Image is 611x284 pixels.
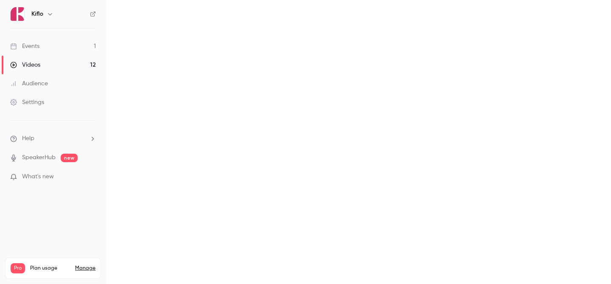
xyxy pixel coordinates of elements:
span: Pro [11,263,25,273]
span: new [61,154,78,162]
div: Settings [10,98,44,107]
span: Help [22,134,34,143]
div: Audience [10,79,48,88]
li: help-dropdown-opener [10,134,96,143]
span: Plan usage [30,265,70,272]
a: SpeakerHub [22,153,56,162]
img: Kiflo [11,7,24,21]
div: Events [10,42,39,51]
a: Manage [75,265,95,272]
iframe: Noticeable Trigger [86,173,96,181]
h6: Kiflo [31,10,43,18]
div: Videos [10,61,40,69]
span: What's new [22,172,54,181]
